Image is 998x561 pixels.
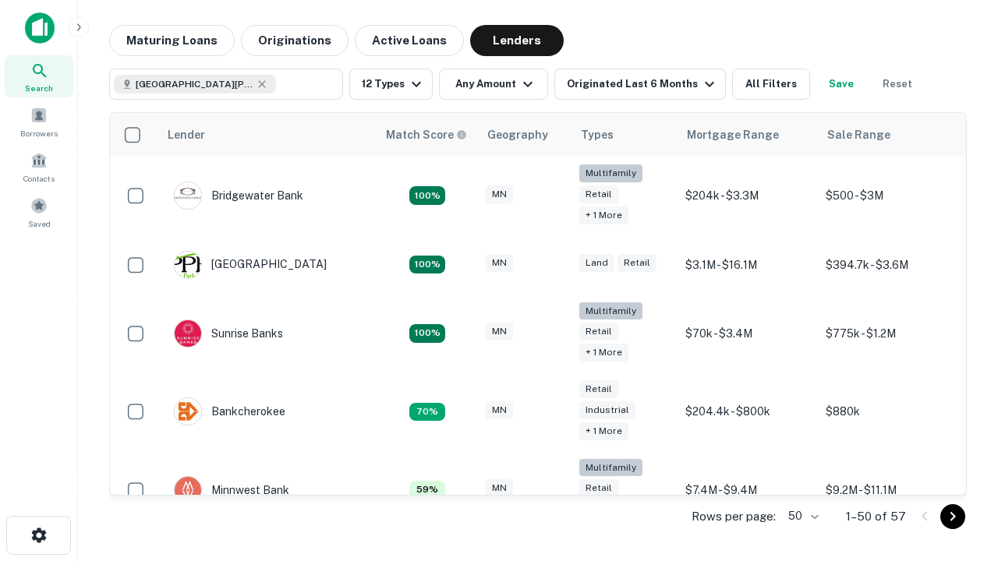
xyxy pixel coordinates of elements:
img: picture [175,398,201,425]
img: picture [175,182,201,209]
div: Capitalize uses an advanced AI algorithm to match your search with the best lender. The match sco... [386,126,467,143]
td: $204.4k - $800k [678,372,818,451]
div: Minnwest Bank [174,476,289,504]
th: Lender [158,113,377,157]
button: Any Amount [439,69,548,100]
div: Bankcherokee [174,397,285,425]
th: Types [572,113,678,157]
a: Saved [5,191,73,233]
div: Retail [579,185,618,203]
td: $775k - $1.2M [818,295,958,373]
div: Lender [168,125,205,144]
div: Matching Properties: 10, hasApolloMatch: undefined [409,256,445,274]
div: + 1 more [579,422,628,440]
td: $500 - $3M [818,157,958,235]
div: 50 [782,505,821,527]
div: Mortgage Range [687,125,779,144]
td: $70k - $3.4M [678,295,818,373]
div: + 1 more [579,344,628,362]
a: Borrowers [5,101,73,143]
img: capitalize-icon.png [25,12,55,44]
span: Saved [28,217,51,230]
div: Sunrise Banks [174,319,283,348]
div: Geography [487,125,548,144]
div: Matching Properties: 7, hasApolloMatch: undefined [409,403,445,422]
iframe: Chat Widget [920,386,998,461]
td: $9.2M - $11.1M [818,451,958,530]
span: Search [25,82,53,94]
h6: Match Score [386,126,464,143]
div: Matching Properties: 6, hasApolloMatch: undefined [409,481,445,499]
button: Originations [241,25,349,56]
button: All Filters [732,69,810,100]
span: Borrowers [20,127,58,139]
div: Retail [579,479,618,497]
button: Maturing Loans [109,25,235,56]
div: MN [486,479,513,497]
img: picture [175,477,201,503]
div: Multifamily [579,459,642,477]
button: Reset [872,69,922,100]
div: Types [581,125,614,144]
td: $204k - $3.3M [678,157,818,235]
td: $7.4M - $9.4M [678,451,818,530]
button: 12 Types [349,69,433,100]
div: Land [579,254,614,272]
div: Retail [618,254,656,272]
div: Originated Last 6 Months [567,75,719,93]
p: Rows per page: [692,507,776,526]
div: Retail [579,380,618,398]
a: Contacts [5,146,73,188]
th: Capitalize uses an advanced AI algorithm to match your search with the best lender. The match sco... [377,113,478,157]
div: Industrial [579,401,635,419]
td: $394.7k - $3.6M [818,235,958,295]
th: Sale Range [818,113,958,157]
div: MN [486,323,513,340]
img: picture [175,252,201,278]
div: Matching Properties: 15, hasApolloMatch: undefined [409,324,445,343]
img: picture [175,320,201,347]
a: Search [5,55,73,97]
div: Bridgewater Bank [174,182,303,210]
div: Matching Properties: 18, hasApolloMatch: undefined [409,186,445,205]
div: Multifamily [579,302,642,320]
td: $880k [818,372,958,451]
th: Geography [478,113,572,157]
div: MN [486,254,513,272]
div: Retail [579,323,618,340]
button: Go to next page [940,504,965,529]
div: + 1 more [579,206,628,224]
div: Multifamily [579,164,642,182]
span: Contacts [23,172,55,185]
button: Active Loans [355,25,464,56]
div: MN [486,401,513,419]
button: Lenders [470,25,564,56]
button: Originated Last 6 Months [554,69,726,100]
p: 1–50 of 57 [846,507,906,526]
button: Save your search to get updates of matches that match your search criteria. [816,69,866,100]
th: Mortgage Range [678,113,818,157]
td: $3.1M - $16.1M [678,235,818,295]
div: [GEOGRAPHIC_DATA] [174,251,327,279]
div: Sale Range [827,125,890,144]
div: MN [486,185,513,203]
span: [GEOGRAPHIC_DATA][PERSON_NAME], [GEOGRAPHIC_DATA], [GEOGRAPHIC_DATA] [136,77,253,91]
